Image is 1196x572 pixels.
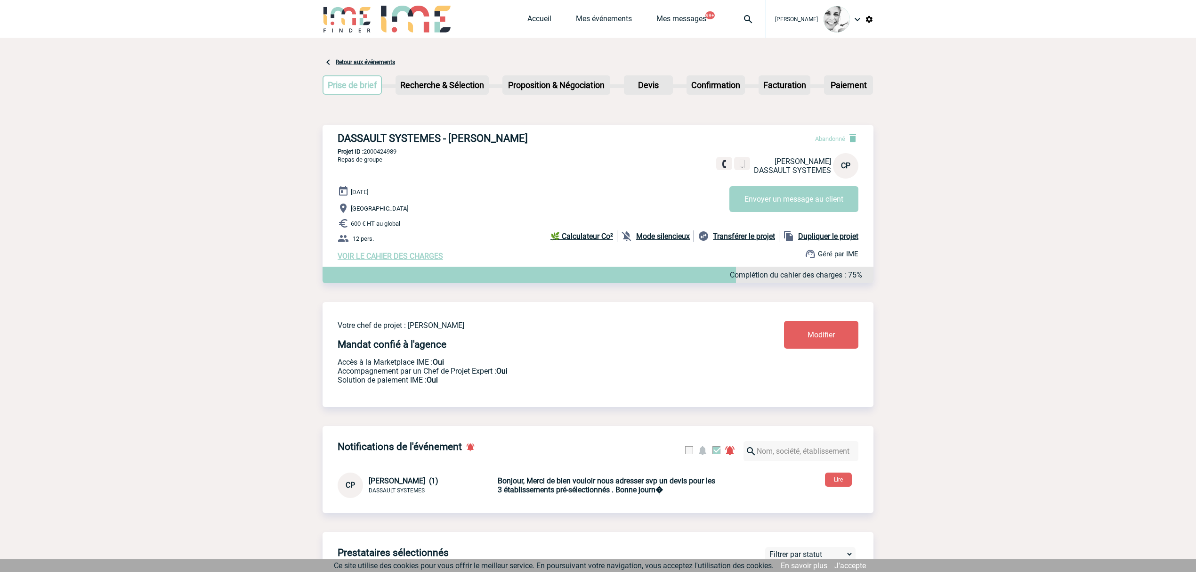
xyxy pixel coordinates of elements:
[815,135,845,142] span: Abandonné
[783,230,794,242] img: file_copy-black-24dp.png
[338,132,620,144] h3: DASSAULT SYSTEMES - [PERSON_NAME]
[841,161,850,170] span: CP
[338,547,449,558] h4: Prestataires sélectionnés
[834,561,866,570] a: J'accepte
[713,232,775,241] b: Transférer le projet
[656,14,706,27] a: Mes messages
[818,250,858,258] span: Géré par IME
[338,358,728,367] p: Accès à la Marketplace IME :
[738,160,746,168] img: portable.png
[775,16,818,23] span: [PERSON_NAME]
[825,473,852,487] button: Lire
[338,148,364,155] b: Projet ID :
[498,476,715,494] b: Bonjour, Merci de bien vouloir nous adresser svp un devis pour les 3 établissements pré-sélection...
[625,76,672,94] p: Devis
[550,230,617,242] a: 🌿 Calculateur Co²
[805,248,816,260] img: support.png
[338,376,728,384] p: Conformité aux process achat client, Prise en charge de la facturation, Mutualisation de plusieur...
[527,14,551,27] a: Accueil
[825,76,872,94] p: Paiement
[720,160,728,168] img: fixe.png
[817,474,859,483] a: Lire
[369,476,438,485] span: [PERSON_NAME] (1)
[576,14,632,27] a: Mes événements
[336,59,395,65] a: Retour aux événements
[775,157,831,166] span: [PERSON_NAME]
[338,441,462,452] h4: Notifications de l'événement
[754,166,831,175] span: DASSAULT SYSTEMES
[338,367,728,376] p: Prestation payante
[338,481,719,490] a: CP [PERSON_NAME] (1) DASSAULT SYSTEMES Bonjour, Merci de bien vouloir nous adresser svp un devis ...
[396,76,488,94] p: Recherche & Sélection
[323,148,873,155] p: 2000424989
[338,339,446,350] h4: Mandat confié à l'agence
[808,330,835,339] span: Modifier
[338,321,728,330] p: Votre chef de projet : [PERSON_NAME]
[433,358,444,367] b: Oui
[353,235,374,242] span: 12 pers.
[338,252,443,261] a: VOIR LE CAHIER DES CHARGES
[351,205,408,212] span: [GEOGRAPHIC_DATA]
[338,156,382,163] span: Repas de groupe
[351,188,368,196] span: [DATE]
[503,76,609,94] p: Proposition & Négociation
[338,473,496,498] div: Conversation privée : Client - Agence
[729,186,858,212] button: Envoyer un message au client
[427,376,438,384] b: Oui
[687,76,744,94] p: Confirmation
[824,6,850,33] img: 103013-0.jpeg
[323,6,372,33] img: IME-Finder
[798,232,858,241] b: Dupliquer le projet
[323,76,381,94] p: Prise de brief
[496,367,508,376] b: Oui
[705,11,715,19] button: 99+
[636,232,690,241] b: Mode silencieux
[369,487,425,494] span: DASSAULT SYSTEMES
[781,561,827,570] a: En savoir plus
[550,232,613,241] b: 🌿 Calculateur Co²
[351,220,400,227] span: 600 € HT au global
[760,76,810,94] p: Facturation
[346,481,355,490] span: CP
[334,561,774,570] span: Ce site utilise des cookies pour vous offrir le meilleur service. En poursuivant votre navigation...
